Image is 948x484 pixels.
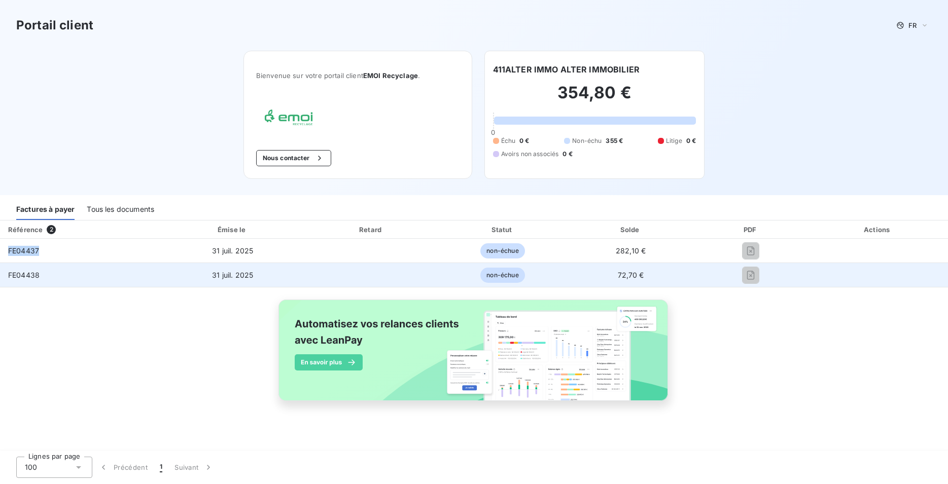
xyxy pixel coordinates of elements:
[87,199,154,220] div: Tous les documents
[570,225,692,235] div: Solde
[168,457,220,478] button: Suivant
[563,150,572,159] span: 0 €
[363,71,418,80] span: EMOI Recyclage
[256,71,460,80] span: Bienvenue sur votre portail client .
[908,21,917,29] span: FR
[501,150,559,159] span: Avoirs non associés
[307,225,436,235] div: Retard
[256,104,321,134] img: Company logo
[493,63,640,76] h6: 411ALTER IMMO ALTER IMMOBILIER
[572,136,602,145] span: Non-échu
[606,136,623,145] span: 355 €
[25,462,37,472] span: 100
[92,457,154,478] button: Précédent
[212,271,253,279] span: 31 juil. 2025
[686,136,696,145] span: 0 €
[154,457,168,478] button: 1
[16,16,93,34] h3: Portail client
[810,225,946,235] div: Actions
[666,136,682,145] span: Litige
[480,268,524,283] span: non-échue
[618,271,644,279] span: 72,70 €
[269,293,679,418] img: banner
[501,136,516,145] span: Échu
[162,225,303,235] div: Émise le
[160,462,162,472] span: 1
[480,243,524,258] span: non-échue
[8,271,40,279] span: FE04438
[519,136,529,145] span: 0 €
[493,83,696,113] h2: 354,80 €
[47,225,56,234] span: 2
[491,128,495,136] span: 0
[696,225,805,235] div: PDF
[8,226,43,234] div: Référence
[256,150,331,166] button: Nous contacter
[16,199,75,220] div: Factures à payer
[212,246,253,255] span: 31 juil. 2025
[8,246,39,255] span: FE04437
[616,246,646,255] span: 282,10 €
[440,225,566,235] div: Statut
